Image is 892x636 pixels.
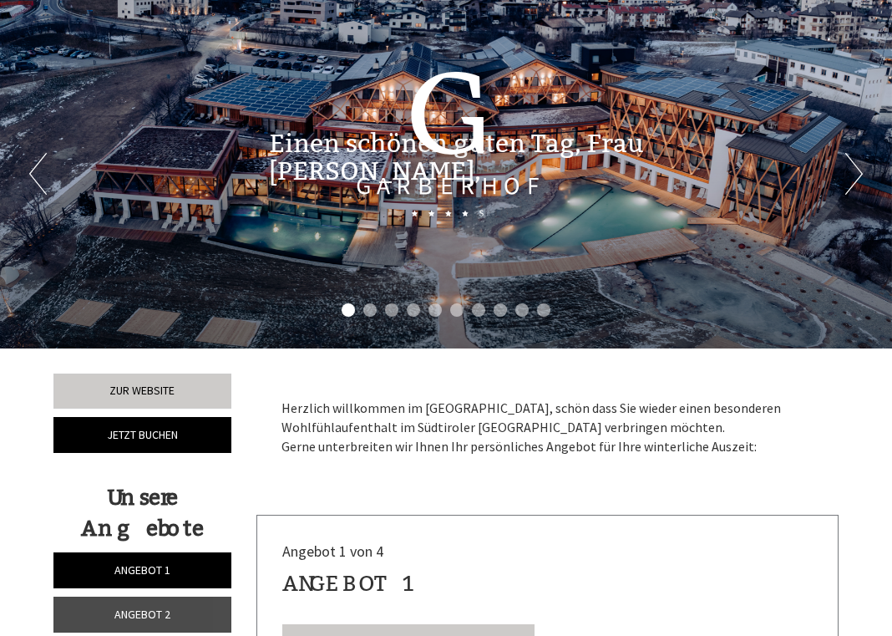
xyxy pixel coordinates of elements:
p: Herzlich willkommen im [GEOGRAPHIC_DATA], schön dass Sie wieder einen besonderen Wohlfühlaufentha... [281,399,814,456]
span: Angebot 2 [114,607,170,622]
div: Angebot 1 [282,568,417,599]
a: Jetzt buchen [53,417,231,453]
span: Angebot 1 von 4 [282,542,383,561]
div: Unsere Angebote [53,482,231,544]
a: Zur Website [53,374,231,409]
span: Angebot 1 [114,562,170,577]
